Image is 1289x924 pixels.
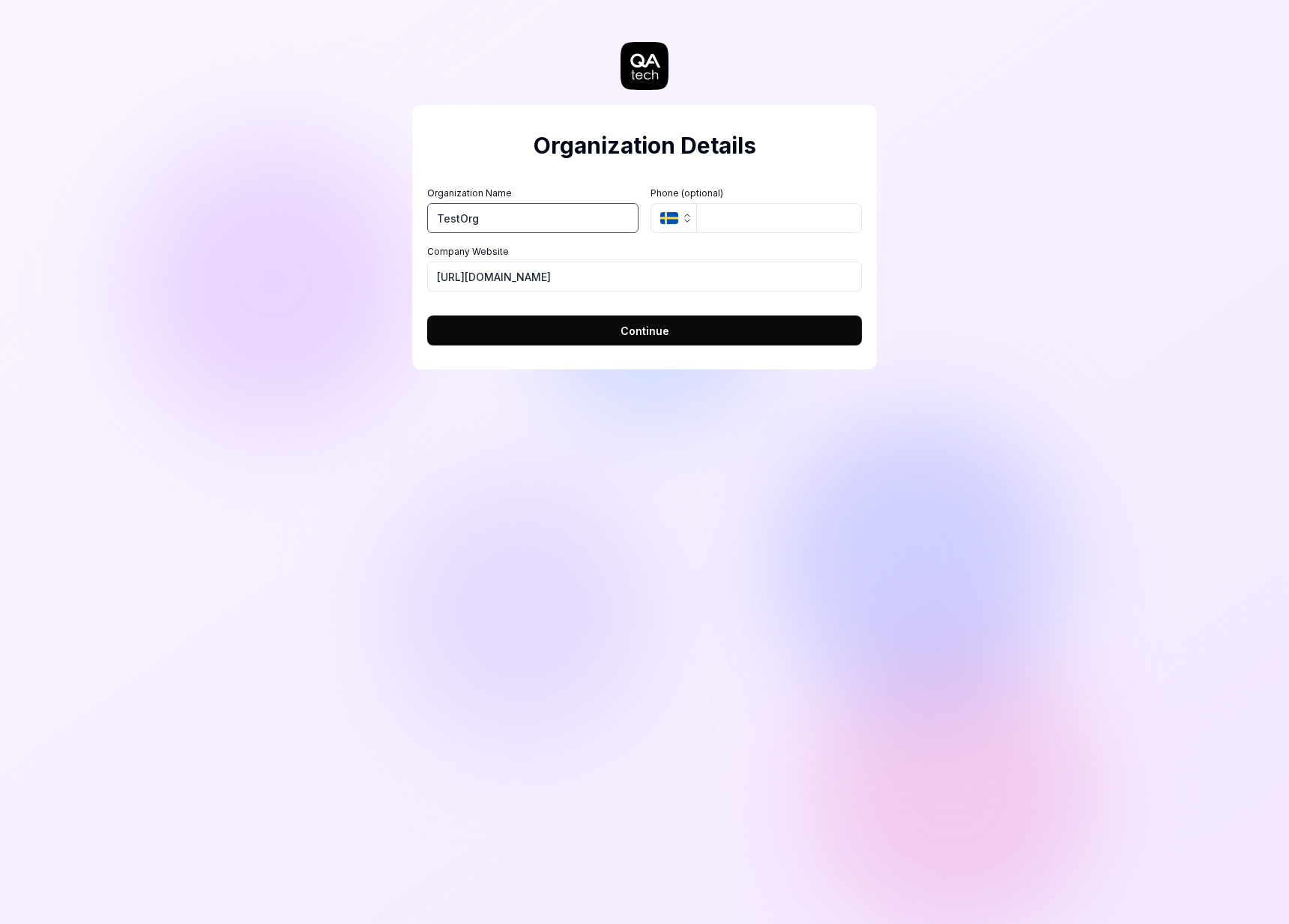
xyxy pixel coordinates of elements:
[427,129,862,163] h2: Organization Details
[427,245,862,259] label: Company Website
[427,187,639,200] label: Organization Name
[650,187,862,200] label: Phone (optional)
[427,262,862,292] input: https://
[621,323,669,339] span: Continue
[427,315,862,345] button: Continue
